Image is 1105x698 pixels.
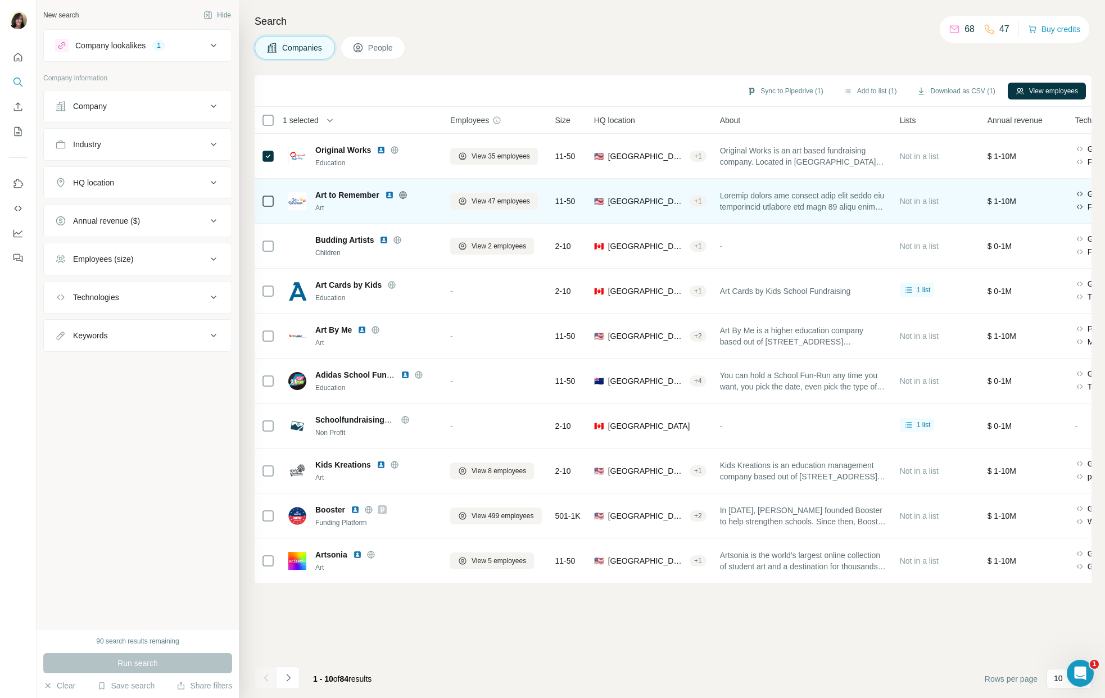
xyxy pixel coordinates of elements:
span: View 8 employees [472,466,526,476]
span: 84 [340,674,349,683]
span: 🇺🇸 [594,196,604,207]
button: Annual revenue ($) [44,207,232,234]
div: + 1 [690,196,707,206]
p: Company information [43,73,232,83]
span: Original Works is an art based fundraising company. Located in [GEOGRAPHIC_DATA][US_STATE], we wo... [720,145,886,167]
div: HQ location [73,177,114,188]
span: Not in a list [900,152,939,161]
span: 🇺🇸 [594,555,604,566]
button: View employees [1008,83,1086,99]
span: About [720,115,741,126]
span: Not in a list [900,556,939,565]
div: + 4 [690,376,707,386]
span: - [450,421,453,430]
span: Not in a list [900,511,939,520]
span: Art Cards by Kids School Fundraising [720,285,851,297]
span: results [313,674,372,683]
span: 🇨🇦 [594,285,604,297]
div: + 2 [690,331,707,341]
div: Company lookalikes [75,40,146,51]
span: 11-50 [555,151,576,162]
button: HQ location [44,169,232,196]
img: Logo of Artsonia [288,552,306,570]
span: $ 1-10M [988,332,1016,341]
span: HQ location [594,115,635,126]
span: Lists [900,115,916,126]
span: Art By Me [315,324,352,336]
span: 🇺🇸 [594,151,604,162]
span: 🇨🇦 [594,420,604,432]
span: Kids Kreations is an education management company based out of [STREET_ADDRESS][US_STATE][US_STATE]. [720,460,886,482]
div: Art [315,473,437,483]
span: [GEOGRAPHIC_DATA] [608,465,685,477]
span: [GEOGRAPHIC_DATA], [GEOGRAPHIC_DATA] [608,375,685,387]
img: Logo of Booster [288,507,306,525]
span: $ 0-1M [988,421,1012,430]
span: 11-50 [555,330,576,342]
span: Budding Artists [315,234,374,246]
span: Not in a list [900,197,939,206]
span: Art to Remember [315,189,379,201]
button: View 2 employees [450,238,534,255]
div: Company [73,101,107,112]
img: Logo of Art Cards by Kids [288,280,306,301]
span: - [720,242,723,251]
span: 1 list [917,285,931,295]
button: Share filters [176,680,232,691]
span: 2-10 [555,465,571,477]
span: Size [555,115,570,126]
span: Booster [315,504,345,515]
span: $ 1-10M [988,556,1016,565]
button: Buy credits [1028,21,1080,37]
button: Industry [44,131,232,158]
button: View 8 employees [450,463,534,479]
span: 11-50 [555,196,576,207]
img: Logo of Kids Kreations [288,462,306,480]
div: 1 [152,40,165,51]
span: $ 1-10M [988,466,1016,475]
img: Logo of Schoolfundraisingcanada [288,417,306,435]
span: Annual revenue [988,115,1043,126]
span: 1 - 10 [313,674,333,683]
img: LinkedIn logo [357,325,366,334]
div: Education [315,158,437,168]
span: Rows per page [985,673,1038,685]
span: 11-50 [555,555,576,566]
span: View 499 employees [472,511,534,521]
span: [GEOGRAPHIC_DATA] [608,285,685,297]
div: + 2 [690,511,707,521]
span: Kids Kreations [315,459,371,470]
span: 1 list [917,420,931,430]
span: Art By Me is a higher education company based out of [STREET_ADDRESS][US_STATE]. [720,325,886,347]
span: People [368,42,394,53]
div: Education [315,383,437,393]
img: LinkedIn logo [353,550,362,559]
p: 47 [999,22,1009,36]
span: Adidas School Fun-Run [315,370,405,379]
div: Industry [73,139,101,150]
span: In [DATE], [PERSON_NAME] founded Booster to help strengthen schools. Since then, Booster has offe... [720,505,886,527]
span: [GEOGRAPHIC_DATA], [US_STATE] [608,196,685,207]
div: Non Profit [315,428,437,438]
img: LinkedIn logo [379,235,388,244]
button: Search [9,72,27,92]
button: Hide [196,7,239,24]
button: Dashboard [9,223,27,243]
span: - [1075,421,1078,430]
div: + 1 [690,556,707,566]
span: [GEOGRAPHIC_DATA], [US_STATE] [608,555,685,566]
button: My lists [9,121,27,142]
div: Art [315,563,437,573]
span: - [720,421,723,430]
div: + 1 [690,466,707,476]
span: Artsonia [315,549,347,560]
p: 10 [1054,673,1063,684]
span: [GEOGRAPHIC_DATA] [608,241,685,252]
span: - [450,377,453,386]
span: View 2 employees [472,241,526,251]
div: Children [315,248,437,258]
button: Technologies [44,284,232,311]
span: $ 0-1M [988,377,1012,386]
button: View 47 employees [450,193,538,210]
button: Feedback [9,248,27,268]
